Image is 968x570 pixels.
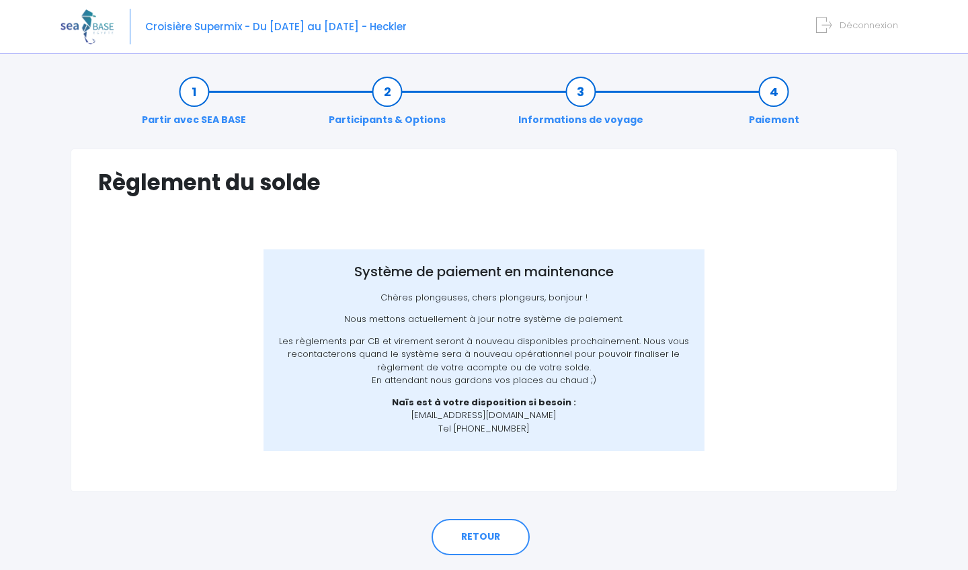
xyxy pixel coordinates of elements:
[742,85,806,127] a: Paiement
[432,519,530,555] a: RETOUR
[840,19,898,32] span: Déconnexion
[322,85,452,127] a: Participants & Options
[98,169,870,196] h1: Règlement du solde
[271,313,696,326] p: Nous mettons actuellement à jour notre système de paiement.
[135,85,253,127] a: Partir avec SEA BASE
[271,396,696,436] p: [EMAIL_ADDRESS][DOMAIN_NAME] Tel [PHONE_NUMBER]
[145,19,407,34] span: Croisière Supermix - Du [DATE] au [DATE] - Heckler
[392,396,576,409] b: Naïs est à votre disposition si besoin :
[512,85,650,127] a: Informations de voyage
[271,291,696,304] p: Chères plongeuses, chers plongeurs, bonjour !
[271,257,696,286] h3: Système de paiement en maintenance
[271,335,696,387] p: Les règlements par CB et virement seront à nouveau disponibles prochainement. Nous vous recontact...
